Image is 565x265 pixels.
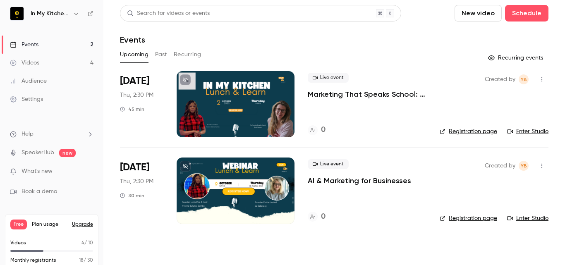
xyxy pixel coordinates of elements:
div: Videos [10,59,39,67]
div: Oct 9 Thu, 12:30 PM (Europe/London) [120,158,163,224]
span: Book a demo [22,187,57,196]
div: Events [10,41,38,49]
span: Thu, 2:30 PM [120,177,153,186]
div: Search for videos or events [127,9,210,18]
h4: 0 [321,124,326,136]
span: [DATE] [120,74,149,88]
a: Registration page [440,127,497,136]
div: Oct 2 Thu, 12:30 PM (Europe/London) [120,71,163,137]
li: help-dropdown-opener [10,130,93,138]
img: In My Kitchen With Yvonne [10,7,24,20]
span: Live event [308,159,349,169]
span: Free [10,220,27,229]
button: Past [155,48,167,61]
a: Enter Studio [507,127,548,136]
span: Yvonne Buluma-Samba [519,74,529,84]
span: Plan usage [32,221,67,228]
h6: In My Kitchen With [PERSON_NAME] [31,10,69,18]
p: Monthly registrants [10,257,56,264]
button: Upgrade [72,221,93,228]
iframe: Noticeable Trigger [84,168,93,175]
button: Schedule [505,5,548,21]
span: new [59,149,76,157]
div: Settings [10,95,43,103]
span: Created by [485,161,515,171]
a: Registration page [440,214,497,222]
span: 18 [79,258,84,263]
a: 0 [308,211,326,222]
span: Thu, 2:30 PM [120,91,153,99]
span: Help [22,130,34,138]
span: Yvonne Buluma-Samba [519,161,529,171]
a: 0 [308,124,326,136]
span: 4 [81,241,84,246]
span: Live event [308,73,349,83]
span: What's new [22,167,53,176]
span: Created by [485,74,515,84]
div: Audience [10,77,47,85]
span: YB [521,74,527,84]
a: Marketing That Speaks School: How to Tell Stories That Actually Land [308,89,426,99]
h4: 0 [321,211,326,222]
a: Enter Studio [507,214,548,222]
a: SpeakerHub [22,148,54,157]
a: AI & Marketing for Businesses [308,176,411,186]
button: New video [455,5,502,21]
div: 30 min [120,192,144,199]
div: 45 min [120,106,144,112]
p: / 10 [81,239,93,247]
p: Videos [10,239,26,247]
h1: Events [120,35,145,45]
p: / 30 [79,257,93,264]
span: YB [521,161,527,171]
button: Recurring [174,48,201,61]
button: Recurring events [484,51,548,64]
button: Upcoming [120,48,148,61]
span: [DATE] [120,161,149,174]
